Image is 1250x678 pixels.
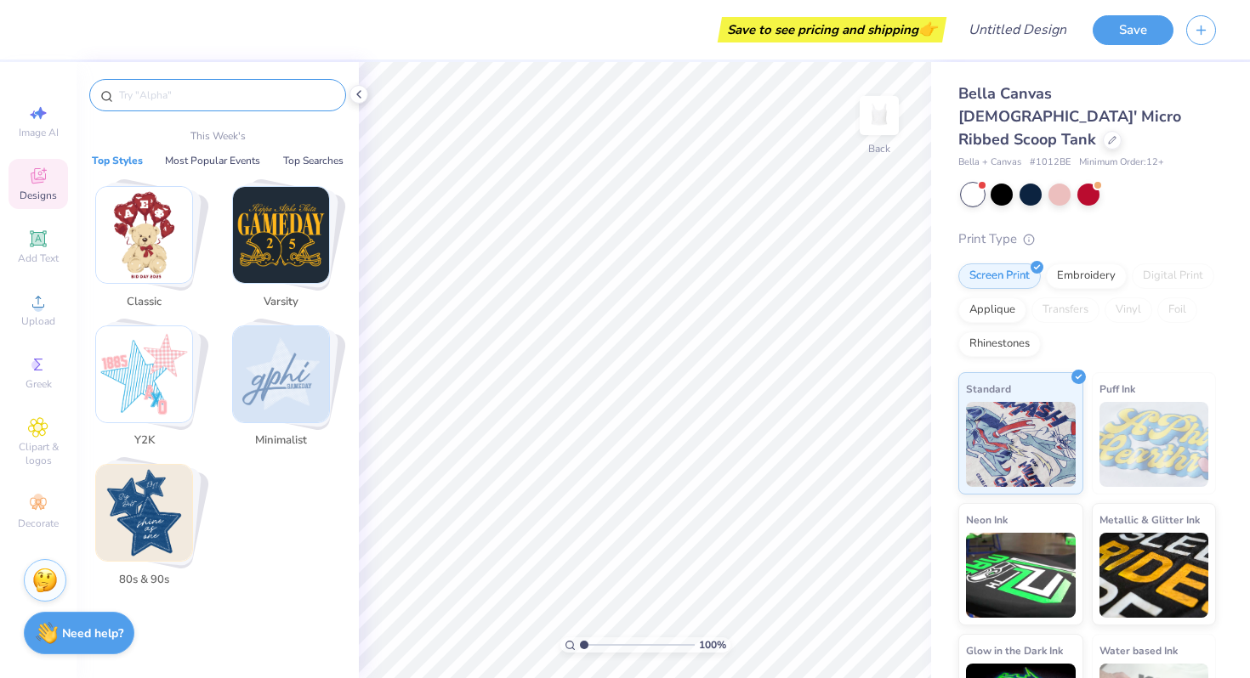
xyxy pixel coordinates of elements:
[62,625,123,641] strong: Need help?
[85,186,213,317] button: Stack Card Button Classic
[253,432,309,449] span: Minimalist
[20,189,57,202] span: Designs
[1099,402,1209,487] img: Puff Ink
[1099,533,1209,618] img: Metallic & Glitter Ink
[1093,15,1173,45] button: Save
[222,186,350,317] button: Stack Card Button Varsity
[190,128,246,144] p: This Week's
[116,572,172,589] span: 80s & 90s
[87,152,148,169] button: Top Styles
[966,641,1063,659] span: Glow in the Dark Ink
[96,187,192,283] img: Classic
[233,326,329,422] img: Minimalist
[26,377,52,391] span: Greek
[278,152,349,169] button: Top Searches
[966,511,1008,528] span: Neon Ink
[9,440,68,467] span: Clipart & logos
[1046,263,1127,289] div: Embroidery
[699,637,726,653] span: 100 %
[21,314,55,328] span: Upload
[116,294,172,311] span: Classic
[1105,297,1152,323] div: Vinyl
[1079,155,1164,170] span: Minimum Order: 12 +
[85,464,213,595] button: Stack Card Button 80s & 90s
[253,294,309,311] span: Varsity
[18,517,59,530] span: Decorate
[85,325,213,456] button: Stack Card Button Y2K
[966,402,1076,487] img: Standard
[96,465,192,561] img: 80s & 90s
[958,331,1041,357] div: Rhinestones
[722,17,942,42] div: Save to see pricing and shipping
[958,263,1041,289] div: Screen Print
[1132,263,1214,289] div: Digital Print
[955,13,1080,47] input: Untitled Design
[966,533,1076,618] img: Neon Ink
[1099,641,1178,659] span: Water based Ink
[222,325,350,456] button: Stack Card Button Minimalist
[1099,511,1200,528] span: Metallic & Glitter Ink
[19,126,59,139] span: Image AI
[918,19,937,39] span: 👉
[862,99,896,133] img: Back
[96,326,192,422] img: Y2K
[116,432,172,449] span: Y2K
[1099,380,1135,398] span: Puff Ink
[1031,297,1099,323] div: Transfers
[958,229,1216,249] div: Print Type
[958,155,1021,170] span: Bella + Canvas
[868,141,890,156] div: Back
[1157,297,1197,323] div: Foil
[117,87,335,104] input: Try "Alpha"
[1030,155,1071,170] span: # 1012BE
[18,251,59,265] span: Add Text
[233,187,329,283] img: Varsity
[958,297,1026,323] div: Applique
[160,152,265,169] button: Most Popular Events
[958,83,1181,150] span: Bella Canvas [DEMOGRAPHIC_DATA]' Micro Ribbed Scoop Tank
[966,380,1011,398] span: Standard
